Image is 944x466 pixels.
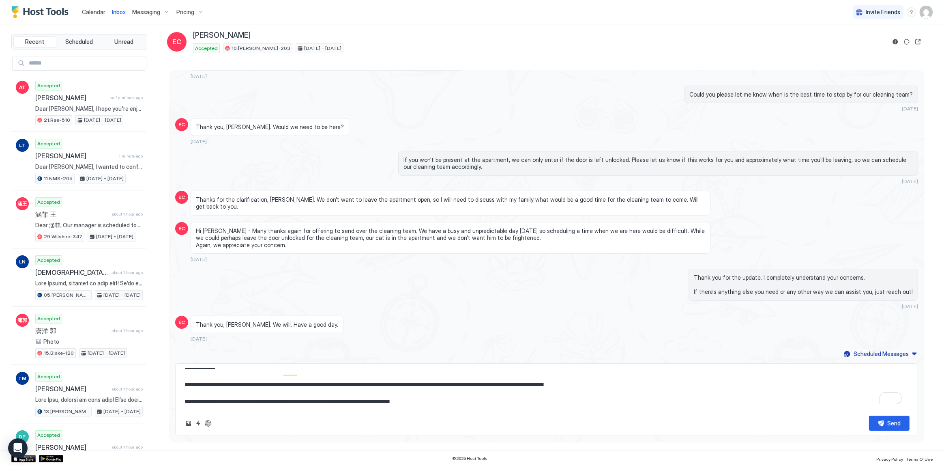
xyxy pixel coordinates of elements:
[232,45,290,52] span: 10.[PERSON_NAME]-203
[906,457,933,462] span: Terms Of Use
[178,225,185,232] span: EC
[196,321,338,328] span: Thank you, [PERSON_NAME]. We will. Have a good day.
[196,227,705,249] span: Hi [PERSON_NAME] - Many thanks again for offering to send over the cleaning team. We have a busy ...
[112,8,126,16] a: Inbox
[694,274,913,296] span: Thank you for the update. I completely understand your concerns. If there's anything else you nee...
[43,338,59,345] span: Photo
[35,268,108,276] span: [DEMOGRAPHIC_DATA][PERSON_NAME]
[178,319,185,326] span: EC
[84,116,121,124] span: [DATE] - [DATE]
[866,9,900,16] span: Invite Friends
[902,303,918,309] span: [DATE]
[17,317,27,324] span: 潇郭
[907,7,916,17] div: menu
[888,419,901,427] div: Send
[8,438,28,458] div: Open Intercom Messenger
[203,419,213,428] button: ChatGPT Auto Reply
[19,84,26,91] span: AT
[191,336,207,342] span: [DATE]
[86,175,124,182] span: [DATE] - [DATE]
[112,211,143,217] span: about 1 hour ago
[193,31,251,40] span: [PERSON_NAME]
[112,9,126,15] span: Inbox
[37,373,60,380] span: Accepted
[876,454,903,463] a: Privacy Policy
[66,38,93,45] span: Scheduled
[35,385,108,393] span: [PERSON_NAME]
[843,348,918,359] button: Scheduled Messages
[178,121,185,128] span: EC
[920,6,933,19] div: User profile
[112,270,143,275] span: about 1 hour ago
[35,210,108,218] span: 涵菲 王
[191,138,207,145] span: [DATE]
[103,408,141,415] span: [DATE] - [DATE]
[25,38,44,45] span: Recent
[17,200,27,207] span: 涵王
[103,291,141,299] span: [DATE] - [DATE]
[193,419,203,428] button: Quick reply
[902,106,918,112] span: [DATE]
[112,444,143,450] span: about 1 hour ago
[876,457,903,462] span: Privacy Policy
[44,349,74,357] span: 15.Blake-120
[37,257,60,264] span: Accepted
[196,196,705,210] span: Thanks for the clarification, [PERSON_NAME]. We don't want to leave the apartment open, so I will...
[37,140,60,147] span: Accepted
[176,9,194,16] span: Pricing
[195,45,218,52] span: Accepted
[902,37,912,47] button: Sync reservation
[403,156,913,170] span: If you won’t be present at the apartment, we can only enter if the door is left unlocked. Please ...
[109,95,143,100] span: half a minute ago
[191,256,207,262] span: [DATE]
[35,280,143,287] span: Lore Ipsumd, sitamet co adip elit! Se’do eiusmod te inci utl! Etdol ma ali eni adminimveni qui’no...
[35,163,143,170] span: Dear [PERSON_NAME], I wanted to confirm if everything is in order for your arrival on [DATE]. Kin...
[689,91,913,98] span: Could you please let me know when is the best time to stop by for our cleaning team?
[13,36,56,47] button: Recent
[44,233,82,240] span: 29.Wilshire-347
[869,416,910,431] button: Send
[112,386,143,392] span: about 1 hour ago
[96,233,133,240] span: [DATE] - [DATE]
[11,34,147,50] div: tab-group
[184,369,910,409] textarea: To enrich screen reader interactions, please activate Accessibility in Grammarly extension settings
[11,455,36,462] a: App Store
[184,419,193,428] button: Upload image
[82,8,105,16] a: Calendar
[18,375,26,382] span: TM
[35,396,143,403] span: Lore Ipsu, dolorsi am cons adip! El’se doeiusm te inci utl! Etdol ma ali eni adminimveni qui’no e...
[890,37,900,47] button: Reservation information
[304,45,341,52] span: [DATE] - [DATE]
[26,56,146,70] input: Input Field
[35,105,143,112] span: Dear [PERSON_NAME], I hope you're enjoying your stay with us. Just checking in to see if everythi...
[58,36,101,47] button: Scheduled
[35,152,116,160] span: [PERSON_NAME]
[35,327,108,335] span: 潇洋 郭
[196,123,344,131] span: Thank you, [PERSON_NAME]. Would we need to be here?
[19,142,26,149] span: LT
[82,9,105,15] span: Calendar
[44,408,90,415] span: 13.[PERSON_NAME]-422
[35,443,108,451] span: [PERSON_NAME]
[172,37,181,47] span: EC
[44,175,73,182] span: 11.NMS-205
[112,328,143,333] span: about 1 hour ago
[119,153,143,159] span: 1 minute ago
[37,431,60,439] span: Accepted
[452,456,487,461] span: © 2025 Host Tools
[39,455,63,462] a: Google Play Store
[132,9,160,16] span: Messaging
[44,291,90,299] span: 05.[PERSON_NAME]-617
[35,94,106,102] span: [PERSON_NAME]
[37,315,60,322] span: Accepted
[37,198,60,206] span: Accepted
[114,38,133,45] span: Unread
[854,349,909,358] div: Scheduled Messages
[37,82,60,89] span: Accepted
[191,73,207,79] span: [DATE]
[11,6,72,18] a: Host Tools Logo
[19,433,26,440] span: DP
